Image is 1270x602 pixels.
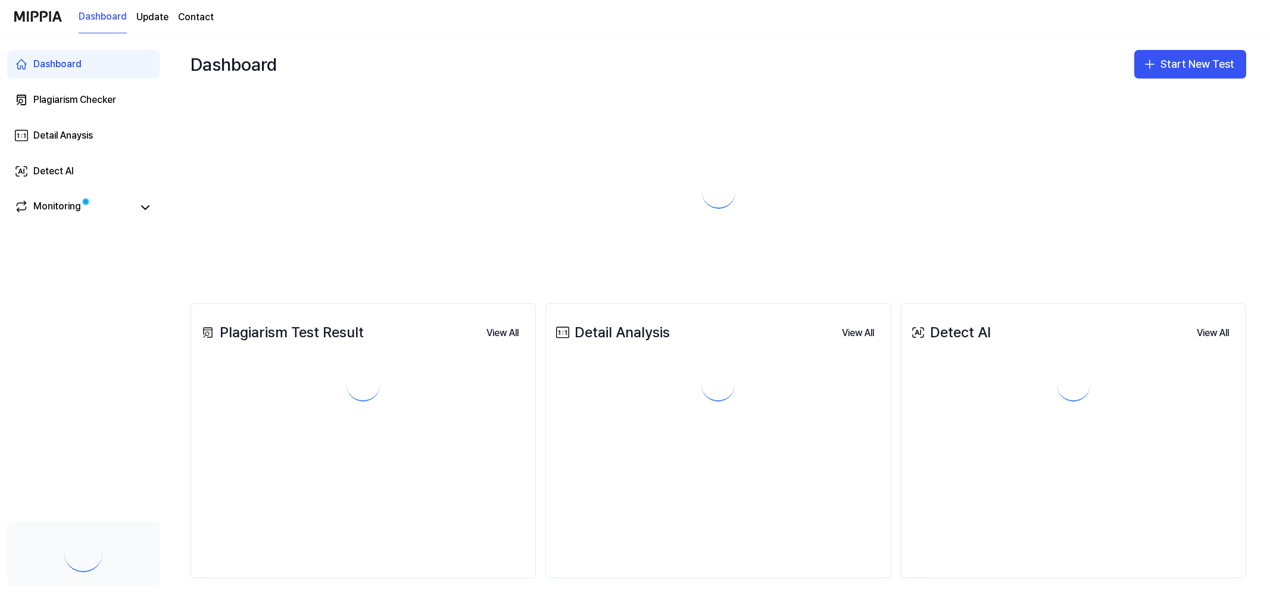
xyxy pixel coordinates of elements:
[178,10,214,24] a: Contact
[33,199,81,216] div: Monitoring
[7,121,160,150] a: Detail Anaysis
[33,128,93,143] div: Detail Anaysis
[1187,320,1238,345] a: View All
[1134,50,1246,79] button: Start New Test
[7,157,160,186] a: Detect AI
[1187,321,1238,345] button: View All
[909,321,991,344] div: Detect AI
[33,164,74,178] div: Detect AI
[7,86,160,114] a: Plagiarism Checker
[832,320,884,345] a: View All
[33,57,82,71] div: Dashboard
[477,321,528,345] button: View All
[832,321,884,345] button: View All
[136,10,168,24] a: Update
[191,45,277,83] div: Dashboard
[79,1,127,33] a: Dashboard
[198,321,364,344] div: Plagiarism Test Result
[7,50,160,79] a: Dashboard
[477,320,528,345] a: View All
[33,93,116,107] div: Plagiarism Checker
[553,321,670,344] div: Detail Analysis
[14,199,133,216] a: Monitoring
